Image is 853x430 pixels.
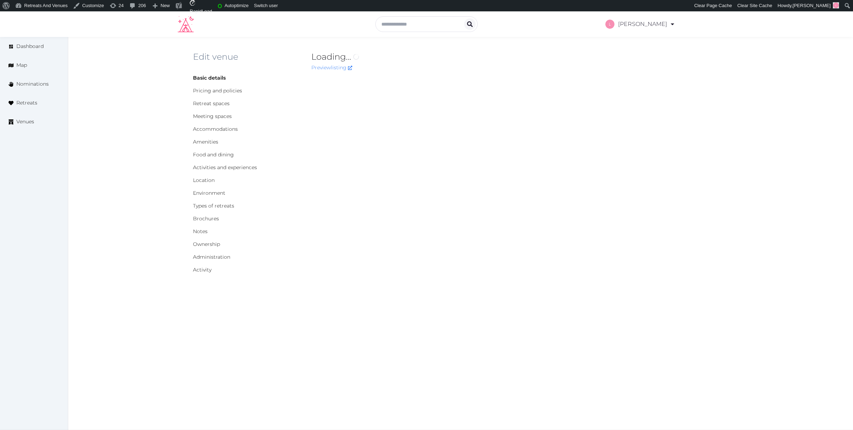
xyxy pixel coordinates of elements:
a: Activity [193,267,211,273]
a: Types of retreats [193,203,234,209]
span: Retreats [16,99,37,107]
span: Map [16,61,27,69]
span: Dashboard [16,43,44,50]
span: [PERSON_NAME] [793,3,831,8]
a: Location [193,177,215,183]
a: Ownership [193,241,220,247]
a: Accommodations [193,126,238,132]
a: Retreat spaces [193,100,230,107]
a: Meeting spaces [193,113,232,119]
h2: Loading... [311,51,621,63]
span: Clear Page Cache [694,3,732,8]
a: Activities and experiences [193,164,257,171]
a: Administration [193,254,230,260]
a: Environment [193,190,225,196]
a: Brochures [193,215,219,222]
a: Notes [193,228,208,235]
a: Basic details [193,75,226,81]
a: Food and dining [193,151,234,158]
span: Clear Site Cache [737,3,772,8]
h2: Edit venue [193,51,300,63]
a: [PERSON_NAME] [605,14,675,34]
a: Preview listing [311,64,352,71]
a: Pricing and policies [193,87,242,94]
span: Venues [16,118,34,125]
a: Amenities [193,139,218,145]
span: Nominations [16,80,49,88]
